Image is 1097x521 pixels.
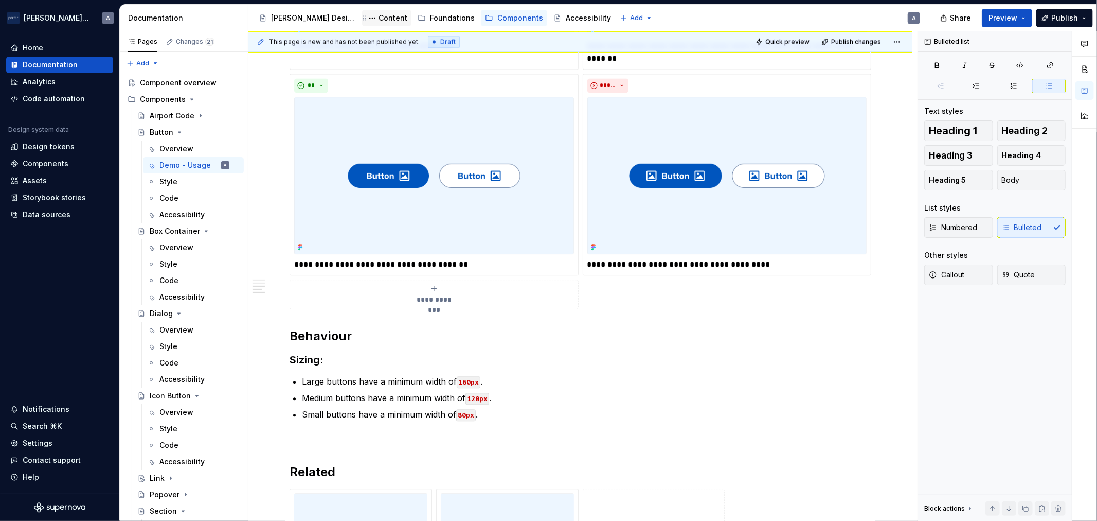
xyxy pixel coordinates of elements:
a: Section [133,503,244,519]
a: [PERSON_NAME] Design [255,10,360,26]
button: Contact support [6,452,113,468]
div: Dialog [150,308,173,319]
a: Code [143,355,244,371]
div: Overview [159,144,193,154]
div: Accessibility [159,292,205,302]
span: Add [136,59,149,67]
button: Publish changes [818,34,886,49]
a: Style [143,421,244,437]
h2: Behaviour [290,328,871,344]
button: Search ⌘K [6,418,113,435]
div: Documentation [23,60,78,70]
button: Preview [982,9,1032,27]
div: Assets [23,176,47,186]
div: Popover [150,490,179,500]
div: Component overview [140,78,217,88]
button: Heading 2 [997,120,1066,141]
p: Medium buttons have a minimum width of . [302,392,871,404]
div: Icon Button [150,391,191,401]
p: Large buttons have a minimum width of . [302,375,871,388]
div: Notifications [23,404,69,414]
a: Component overview [123,75,244,91]
a: Analytics [6,74,113,90]
span: Add [630,14,643,22]
a: Home [6,40,113,56]
div: Accessibility [159,457,205,467]
div: Block actions [924,501,974,516]
div: Pages [128,38,157,46]
button: Publish [1036,9,1093,27]
div: [PERSON_NAME] Design [271,13,356,23]
button: Callout [924,265,993,285]
div: Code [159,275,178,286]
div: Design tokens [23,142,75,152]
div: Code [159,358,178,368]
code: 120px [465,393,489,405]
a: Accessibility [143,454,244,470]
span: Publish changes [831,38,881,46]
a: Settings [6,435,113,451]
a: Icon Button [133,388,244,404]
a: Box Container [133,223,244,239]
a: Overview [143,141,244,157]
div: Other styles [924,250,968,260]
div: Style [159,259,177,269]
a: Assets [6,172,113,189]
svg: Supernova Logo [34,502,85,513]
button: Add [617,11,656,25]
a: Style [143,338,244,355]
div: Code [159,193,178,203]
div: Style [159,177,177,187]
img: f0306bc8-3074-41fb-b11c-7d2e8671d5eb.png [7,12,20,24]
button: Numbered [924,217,993,238]
a: Design tokens [6,138,113,155]
div: A [912,14,916,22]
div: Accessibility [159,374,205,385]
button: [PERSON_NAME] AirlinesA [2,7,117,29]
div: Settings [23,438,52,448]
div: Airport Code [150,111,194,121]
span: Callout [929,270,964,280]
div: Home [23,43,43,53]
div: A [106,14,110,22]
a: Code [143,437,244,454]
div: Documentation [128,13,244,23]
span: Heading 2 [1002,126,1048,136]
a: Airport Code [133,108,244,124]
div: Components [123,91,244,108]
div: Components [140,94,186,105]
div: Section [150,506,177,516]
img: d022f3b7-7a8d-4cfd-bf30-9aa45ae8cc6c.png [587,97,867,254]
div: Box Container [150,226,200,236]
h2: Related [290,464,871,480]
a: Overview [143,404,244,421]
div: Help [23,472,39,482]
div: Analytics [23,77,56,87]
p: Small buttons have a minimum width of . [302,408,871,421]
button: Body [997,170,1066,190]
span: Quote [1002,270,1035,280]
a: Code automation [6,91,113,107]
a: Overview [143,322,244,338]
a: Storybook stories [6,189,113,206]
button: Heading 1 [924,120,993,141]
a: Link [133,470,244,487]
div: A [224,160,227,170]
span: Share [950,13,971,23]
button: Heading 3 [924,145,993,166]
div: Code automation [23,94,85,104]
span: Heading 4 [1002,150,1041,161]
a: Demo - UsageA [143,157,244,173]
button: Share [935,9,978,27]
a: Code [143,190,244,206]
span: Body [1002,175,1020,185]
div: Link [150,473,165,483]
a: Components [6,155,113,172]
button: Heading 4 [997,145,1066,166]
span: Numbered [929,222,977,233]
div: Style [159,341,177,352]
button: Heading 5 [924,170,993,190]
div: Design system data [8,126,69,134]
div: [PERSON_NAME] Airlines [24,13,89,23]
